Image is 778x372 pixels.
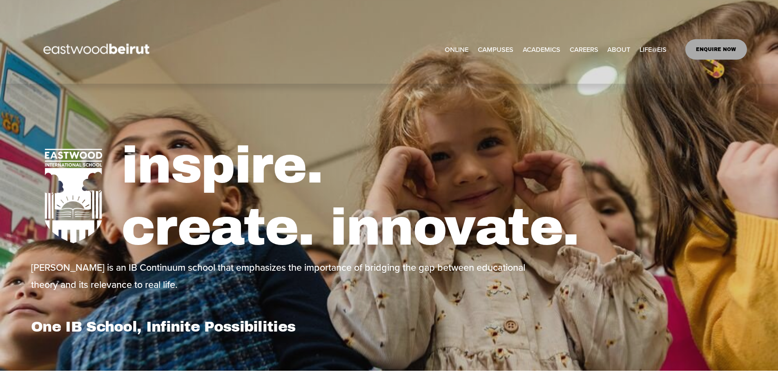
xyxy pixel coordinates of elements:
[523,43,560,56] a: folder dropdown
[523,44,560,56] span: ACADEMICS
[478,44,513,56] span: CAMPUSES
[640,43,667,56] a: folder dropdown
[31,29,164,70] img: EastwoodIS Global Site
[640,44,667,56] span: LIFE@EIS
[31,318,387,335] h1: One IB School, Infinite Possibilities
[445,43,468,56] a: ONLINE
[685,39,747,60] a: ENQUIRE NOW
[607,44,630,56] span: ABOUT
[31,259,537,293] p: [PERSON_NAME] is an IB Continuum school that emphasizes the importance of bridging the gap betwee...
[478,43,513,56] a: folder dropdown
[570,43,598,56] a: CAREERS
[607,43,630,56] a: folder dropdown
[121,135,747,258] h1: inspire. create. innovate.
